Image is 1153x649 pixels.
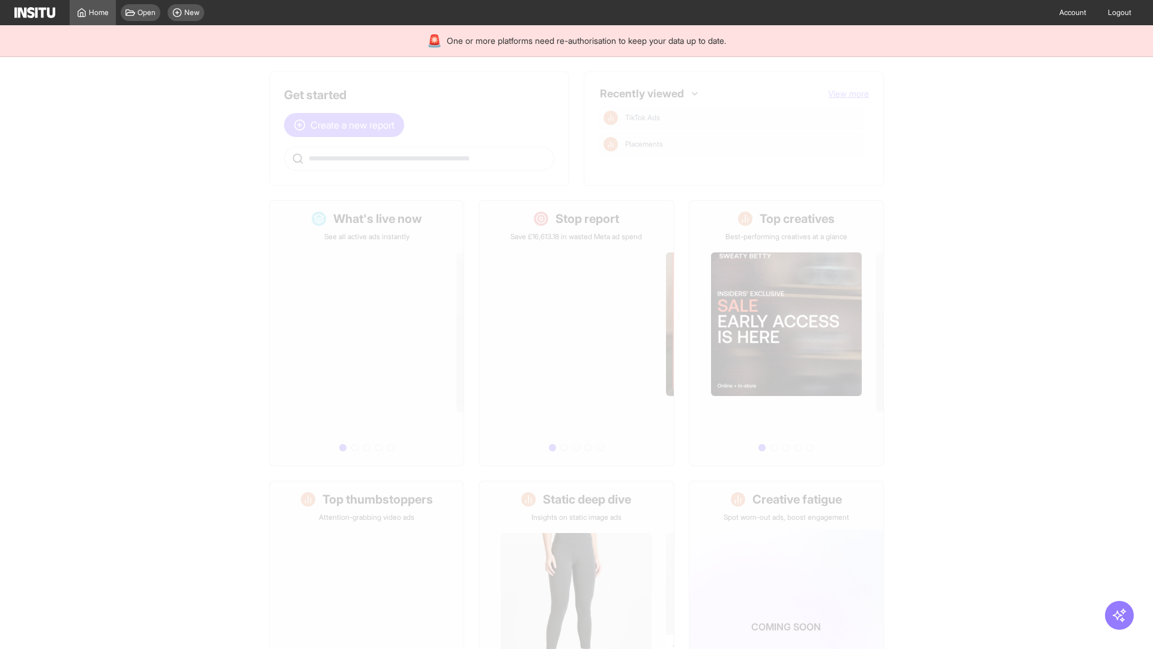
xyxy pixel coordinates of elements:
span: Open [138,8,156,17]
span: One or more platforms need re-authorisation to keep your data up to date. [447,35,726,47]
span: Home [89,8,109,17]
img: Logo [14,7,55,18]
div: 🚨 [427,32,442,49]
span: New [184,8,199,17]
